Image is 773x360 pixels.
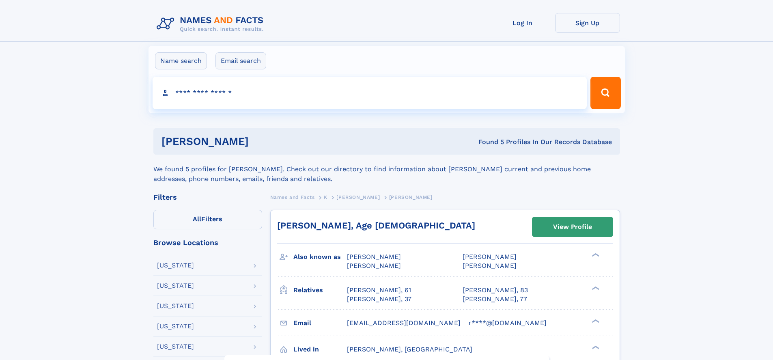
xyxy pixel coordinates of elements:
[347,295,411,304] a: [PERSON_NAME], 37
[153,239,262,246] div: Browse Locations
[490,13,555,33] a: Log In
[590,77,620,109] button: Search Button
[293,250,347,264] h3: Also known as
[324,192,327,202] a: K
[532,217,613,237] a: View Profile
[155,52,207,69] label: Name search
[336,192,380,202] a: [PERSON_NAME]
[153,210,262,229] label: Filters
[463,253,517,261] span: [PERSON_NAME]
[157,343,194,350] div: [US_STATE]
[193,215,201,223] span: All
[347,253,401,261] span: [PERSON_NAME]
[153,13,270,35] img: Logo Names and Facts
[364,138,612,147] div: Found 5 Profiles In Our Records Database
[293,283,347,297] h3: Relatives
[347,262,401,269] span: [PERSON_NAME]
[157,262,194,269] div: [US_STATE]
[590,345,600,350] div: ❯
[553,218,592,236] div: View Profile
[555,13,620,33] a: Sign Up
[590,285,600,291] div: ❯
[590,252,600,258] div: ❯
[215,52,266,69] label: Email search
[157,303,194,309] div: [US_STATE]
[590,318,600,323] div: ❯
[463,262,517,269] span: [PERSON_NAME]
[463,295,527,304] a: [PERSON_NAME], 77
[347,345,472,353] span: [PERSON_NAME], [GEOGRAPHIC_DATA]
[293,316,347,330] h3: Email
[153,194,262,201] div: Filters
[277,220,475,231] a: [PERSON_NAME], Age [DEMOGRAPHIC_DATA]
[336,194,380,200] span: [PERSON_NAME]
[324,194,327,200] span: K
[161,136,364,147] h1: [PERSON_NAME]
[270,192,315,202] a: Names and Facts
[153,77,587,109] input: search input
[347,319,461,327] span: [EMAIL_ADDRESS][DOMAIN_NAME]
[389,194,433,200] span: [PERSON_NAME]
[157,282,194,289] div: [US_STATE]
[347,286,411,295] a: [PERSON_NAME], 61
[157,323,194,330] div: [US_STATE]
[293,343,347,356] h3: Lived in
[153,155,620,184] div: We found 5 profiles for [PERSON_NAME]. Check out our directory to find information about [PERSON_...
[463,286,528,295] a: [PERSON_NAME], 83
